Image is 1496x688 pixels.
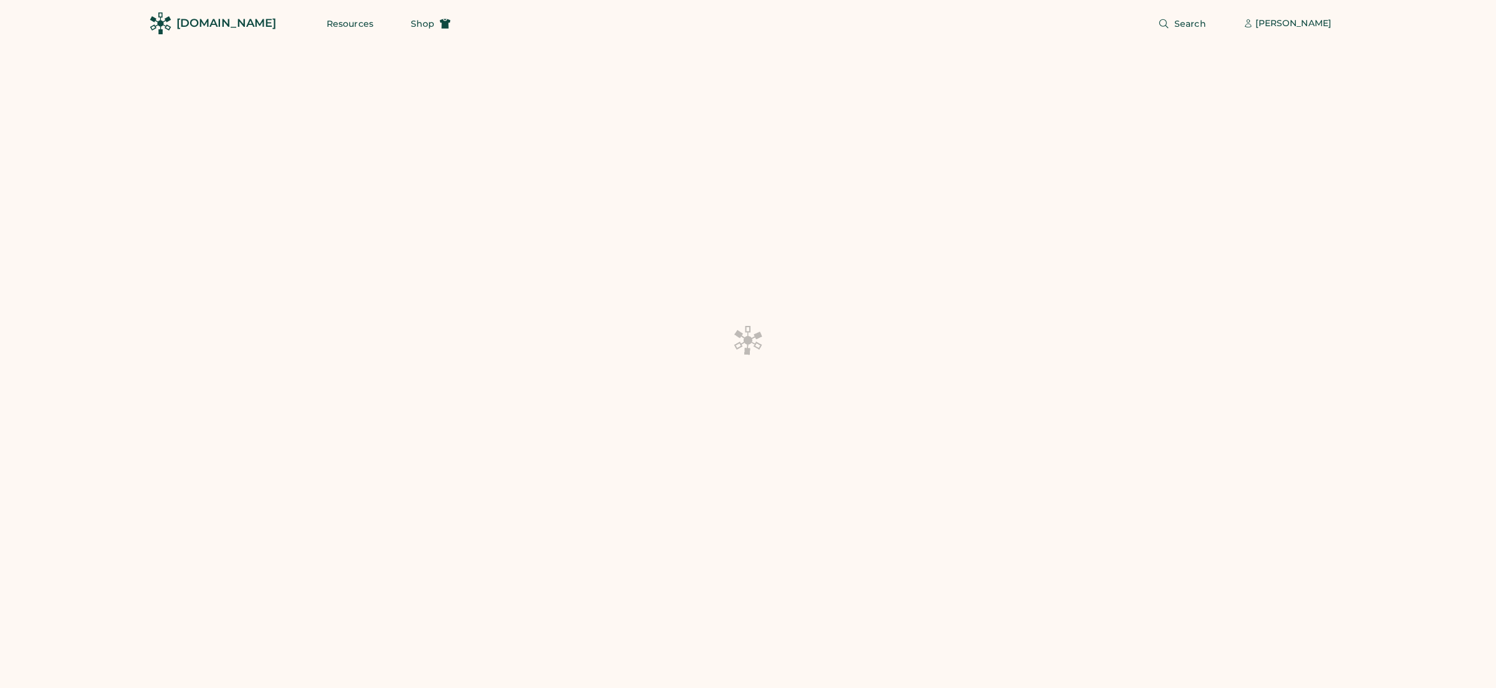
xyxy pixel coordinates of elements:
[1143,11,1221,36] button: Search
[150,12,171,34] img: Rendered Logo - Screens
[411,19,434,28] span: Shop
[1174,19,1206,28] span: Search
[396,11,466,36] button: Shop
[176,16,276,31] div: [DOMAIN_NAME]
[1255,17,1331,30] div: [PERSON_NAME]
[312,11,388,36] button: Resources
[733,325,763,356] img: Platens-Black-Loader-Spin-rich%20black.webp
